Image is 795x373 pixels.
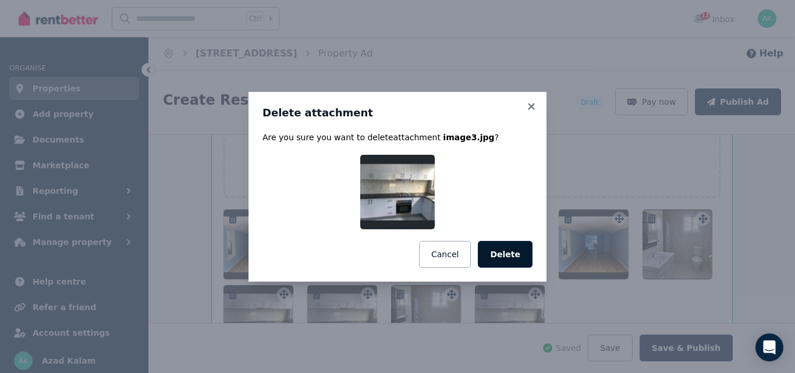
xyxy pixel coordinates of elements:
[262,132,533,143] p: Are you sure you want to delete attachment ?
[419,241,471,268] button: Cancel
[262,106,533,120] h3: Delete attachment
[478,241,533,268] button: Delete
[443,133,494,142] span: image3.jpg
[755,333,783,361] div: Open Intercom Messenger
[360,155,435,229] img: image3.jpg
